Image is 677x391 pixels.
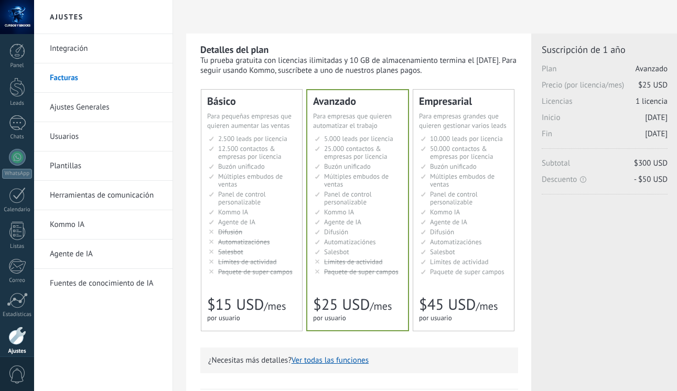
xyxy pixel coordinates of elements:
span: Subtotal [542,158,668,175]
span: Agente de IA [430,218,467,226]
a: Fuentes de conocimiento de IA [50,269,162,298]
li: Plantillas [34,151,173,181]
span: Difusión [218,227,242,236]
span: Automatizaciónes [324,237,376,246]
a: Usuarios [50,122,162,151]
span: Múltiples embudos de ventas [324,172,389,189]
span: Panel de control personalizable [324,190,372,207]
span: Inicio [542,113,668,129]
span: Buzón unificado [430,162,477,171]
span: Paquete de super campos [324,267,399,276]
span: $25 USD [313,295,370,314]
span: Avanzado [636,64,668,74]
span: Límites de actividad [218,257,277,266]
span: Para empresas que quieren automatizar el trabajo [313,112,392,130]
span: 12.500 contactos & empresas por licencia [218,144,281,161]
span: Salesbot [324,247,349,256]
span: Panel de control personalizable [218,190,266,207]
span: 2.500 leads por licencia [218,134,287,143]
span: por usuario [313,313,346,322]
span: $300 USD [634,158,668,168]
li: Fuentes de conocimiento de IA [34,269,173,298]
span: por usuario [419,313,452,322]
div: Chats [2,134,33,140]
li: Herramientas de comunicación [34,181,173,210]
span: $25 USD [638,80,668,90]
span: Suscripción de 1 año [542,44,668,56]
a: Kommo IA [50,210,162,240]
span: Plan [542,64,668,80]
li: Usuarios [34,122,173,151]
div: Panel [2,62,33,69]
span: Buzón unificado [218,162,265,171]
span: [DATE] [645,113,668,123]
div: Leads [2,100,33,107]
span: Para pequeñas empresas que quieren aumentar las ventas [207,112,292,130]
span: Múltiples embudos de ventas [218,172,283,189]
a: Herramientas de comunicación [50,181,162,210]
div: Listas [2,243,33,250]
span: /mes [370,299,392,313]
a: Ajustes Generales [50,93,162,122]
li: Facturas [34,63,173,93]
span: Límites de actividad [430,257,489,266]
span: Agente de IA [324,218,361,226]
span: Precio (por licencia/mes) [542,80,668,96]
li: Agente de IA [34,240,173,269]
span: Kommo IA [430,208,460,216]
div: Básico [207,96,296,106]
b: Detalles del plan [200,44,268,56]
span: $15 USD [207,295,264,314]
span: Descuento [542,175,668,184]
span: Kommo IA [218,208,248,216]
a: Facturas [50,63,162,93]
span: Múltiples embudos de ventas [430,172,495,189]
div: WhatsApp [2,169,32,179]
button: Ver todas las funciones [292,355,369,365]
span: [DATE] [645,129,668,139]
span: Kommo IA [324,208,354,216]
span: Automatizaciónes [430,237,482,246]
span: Automatizaciónes [218,237,270,246]
span: Licencias [542,96,668,113]
span: Agente de IA [218,218,255,226]
span: - $50 USD [634,175,668,184]
span: 25.000 contactos & empresas por licencia [324,144,387,161]
span: Paquete de super campos [430,267,504,276]
span: Difusión [430,227,454,236]
span: Buzón unificado [324,162,371,171]
span: Panel de control personalizable [430,190,478,207]
a: Integración [50,34,162,63]
div: Ajustes [2,348,33,355]
a: Plantillas [50,151,162,181]
span: 10.000 leads por licencia [430,134,503,143]
span: 5.000 leads por licencia [324,134,393,143]
li: Ajustes Generales [34,93,173,122]
span: Límites de actividad [324,257,383,266]
span: Para empresas grandes que quieren gestionar varios leads [419,112,507,130]
div: Tu prueba gratuita con licencias ilimitadas y 10 GB de almacenamiento termina el [DATE]. Para seg... [200,56,518,75]
div: Calendario [2,207,33,213]
span: 50.000 contactos & empresas por licencia [430,144,493,161]
span: 1 licencia [636,96,668,106]
li: Kommo IA [34,210,173,240]
span: por usuario [207,313,240,322]
span: /mes [476,299,498,313]
span: Fin [542,129,668,145]
div: Empresarial [419,96,508,106]
span: Paquete de super campos [218,267,293,276]
div: Estadísticas [2,311,33,318]
a: Agente de IA [50,240,162,269]
span: Salesbot [430,247,455,256]
div: Correo [2,277,33,284]
li: Integración [34,34,173,63]
p: ¿Necesitas más detalles? [208,355,510,365]
span: /mes [264,299,286,313]
span: $45 USD [419,295,476,314]
span: Salesbot [218,247,243,256]
span: Difusión [324,227,348,236]
div: Avanzado [313,96,402,106]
